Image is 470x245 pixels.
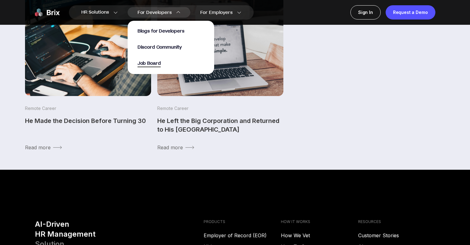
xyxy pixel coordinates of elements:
[386,5,435,20] a: Request a Demo
[138,60,161,67] span: Job Board
[281,219,358,224] h4: HOW IT WORKS
[358,219,435,224] h4: RESOURCES
[81,7,109,17] span: HR Solutions
[281,232,358,239] a: How We Vet
[25,116,151,125] a: He Made the Decision Before Turning 30
[185,146,194,149] img: read more
[157,144,283,151] a: Read more
[350,5,381,20] a: Sign In
[25,105,151,112] p: Remote Career
[157,116,283,134] a: He Left the Big Corporation and Returned to His [GEOGRAPHIC_DATA]
[138,44,182,50] a: Discord Community
[204,219,281,224] h4: PRODUCTS
[204,232,281,239] a: Employer of Record (EOR)
[200,9,233,16] span: For Employers
[358,232,435,239] a: Customer Stories
[138,60,161,67] a: Job Board
[157,105,283,112] p: Remote Career
[25,144,151,151] a: Read more
[53,146,62,149] img: read more
[138,28,184,34] a: Blogs for Developers
[138,9,172,16] span: For Developers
